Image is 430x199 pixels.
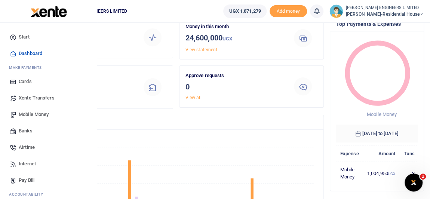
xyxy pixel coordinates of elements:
[19,177,34,184] span: Pay Bill
[388,172,395,176] small: UGX
[366,111,396,117] span: Mobile Money
[346,11,424,18] span: [PERSON_NAME]-Residential House
[6,90,91,106] a: Xente Transfers
[336,162,363,185] td: Mobile Money
[420,174,426,180] span: 1
[6,62,91,73] li: M
[329,4,424,18] a: profile-user [PERSON_NAME] ENGINEERS LIMITED [PERSON_NAME]-Residential House
[31,6,67,17] img: logo-large
[19,33,30,41] span: Start
[185,81,283,92] h3: 0
[185,95,202,100] a: View all
[6,106,91,123] a: Mobile Money
[399,146,419,162] th: Txns
[13,65,42,70] span: ake Payments
[19,127,33,135] span: Banks
[223,4,266,18] a: UGX 1,871,279
[329,4,343,18] img: profile-user
[6,29,91,45] a: Start
[6,73,91,90] a: Cards
[405,174,423,192] iframe: Intercom live chat
[19,78,32,85] span: Cards
[363,162,400,185] td: 1,004,950
[6,139,91,156] a: Airtime
[220,4,269,18] li: Wallet ballance
[336,20,418,28] h4: Top Payments & Expenses
[346,5,424,11] small: [PERSON_NAME] ENGINEERS LIMITED
[19,111,49,118] span: Mobile Money
[222,36,232,42] small: UGX
[6,123,91,139] a: Banks
[6,45,91,62] a: Dashboard
[270,8,307,13] a: Add money
[19,50,42,57] span: Dashboard
[30,8,67,14] a: logo-small logo-large logo-large
[35,118,317,126] h4: Transactions Overview
[363,146,400,162] th: Amount
[336,146,363,162] th: Expense
[6,172,91,189] a: Pay Bill
[6,156,91,172] a: Internet
[185,32,283,45] h3: 24,600,000
[15,192,43,197] span: countability
[19,144,35,151] span: Airtime
[19,160,36,168] span: Internet
[399,162,419,185] td: 3
[270,5,307,18] span: Add money
[270,5,307,18] li: Toup your wallet
[185,72,283,80] p: Approve requests
[185,47,217,52] a: View statement
[19,94,55,102] span: Xente Transfers
[229,7,261,15] span: UGX 1,871,279
[185,23,283,31] p: Money in this month
[336,125,418,143] h6: [DATE] to [DATE]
